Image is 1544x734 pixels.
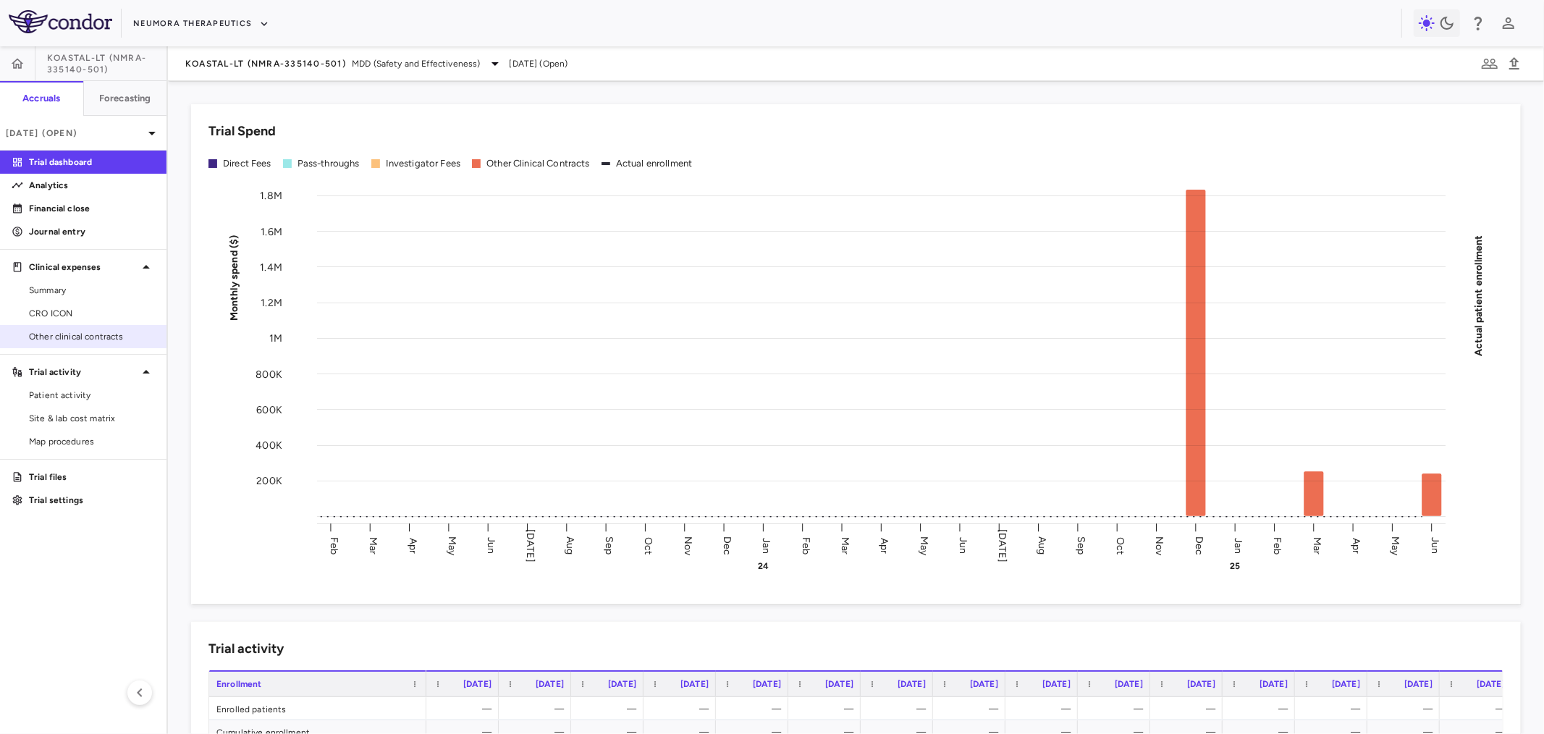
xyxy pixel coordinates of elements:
tspan: 600K [256,404,282,416]
span: [DATE] [536,679,564,689]
text: Jun [957,537,969,554]
tspan: 800K [256,368,282,380]
div: — [1380,697,1433,720]
text: Oct [643,536,655,554]
text: Dec [721,536,733,554]
p: Clinical expenses [29,261,138,274]
span: [DATE] [970,679,998,689]
text: Apr [407,537,419,553]
span: [DATE] [1260,679,1288,689]
text: Dec [1193,536,1205,554]
div: — [801,697,853,720]
span: [DATE] [463,679,492,689]
text: 25 [1231,561,1241,571]
div: — [584,697,636,720]
div: — [1308,697,1360,720]
text: Aug [564,536,576,554]
div: — [1018,697,1071,720]
text: Mar [839,536,851,554]
p: [DATE] (Open) [6,127,143,140]
img: logo-full-SnFGN8VE.png [9,10,112,33]
span: [DATE] (Open) [510,57,568,70]
span: MDD (Safety and Effectiveness) [352,57,481,70]
span: Other clinical contracts [29,330,155,343]
text: 24 [758,561,769,571]
tspan: 400K [256,439,282,452]
text: Apr [1351,537,1363,553]
text: May [1390,536,1402,555]
span: [DATE] [1042,679,1071,689]
span: Enrollment [216,679,262,689]
text: Mar [1311,536,1323,554]
tspan: 1.8M [260,190,282,202]
p: Trial files [29,471,155,484]
text: Jan [761,537,773,553]
tspan: 1M [269,332,282,345]
span: [DATE] [753,679,781,689]
div: — [946,697,998,720]
div: Investigator Fees [386,157,461,170]
button: Neumora Therapeutics [133,12,269,35]
text: Sep [603,536,615,554]
text: Feb [328,536,340,554]
div: — [1236,697,1288,720]
p: Analytics [29,179,155,192]
tspan: 1.4M [260,261,282,273]
h6: Accruals [22,92,60,105]
text: [DATE] [525,529,537,562]
text: Feb [1272,536,1284,554]
p: Journal entry [29,225,155,238]
div: Actual enrollment [616,157,693,170]
span: [DATE] [825,679,853,689]
span: [DATE] [1115,679,1143,689]
text: Apr [879,537,891,553]
text: Feb [800,536,812,554]
div: — [1163,697,1215,720]
span: CRO ICON [29,307,155,320]
tspan: Monthly spend ($) [228,235,240,321]
text: Aug [1036,536,1048,554]
div: — [439,697,492,720]
tspan: 1.6M [261,225,282,237]
text: Nov [682,536,694,555]
span: [DATE] [1332,679,1360,689]
text: Nov [1154,536,1166,555]
span: [DATE] [1477,679,1505,689]
text: Oct [1115,536,1127,554]
text: [DATE] [997,529,1009,562]
div: — [657,697,709,720]
div: — [1453,697,1505,720]
span: Map procedures [29,435,155,448]
tspan: 200K [256,475,282,487]
span: [DATE] [608,679,636,689]
div: — [729,697,781,720]
span: [DATE] [680,679,709,689]
span: [DATE] [1187,679,1215,689]
div: Direct Fees [223,157,271,170]
span: [DATE] [1404,679,1433,689]
div: Other Clinical Contracts [486,157,590,170]
h6: Forecasting [99,92,151,105]
span: Summary [29,284,155,297]
div: Pass-throughs [298,157,360,170]
p: Trial dashboard [29,156,155,169]
text: Jan [1233,537,1245,553]
text: Mar [367,536,379,554]
span: KOASTAL-LT (NMRA-335140-501) [47,52,166,75]
text: Jun [1429,537,1441,554]
span: [DATE] [898,679,926,689]
text: May [446,536,458,555]
div: — [512,697,564,720]
text: May [918,536,930,555]
text: Sep [1075,536,1087,554]
tspan: 1.2M [261,297,282,309]
span: Patient activity [29,389,155,402]
h6: Trial Spend [208,122,276,141]
span: Site & lab cost matrix [29,412,155,425]
span: KOASTAL-LT (NMRA-335140-501) [185,58,346,69]
div: — [874,697,926,720]
p: Trial settings [29,494,155,507]
text: Jun [485,537,497,554]
div: — [1091,697,1143,720]
p: Financial close [29,202,155,215]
